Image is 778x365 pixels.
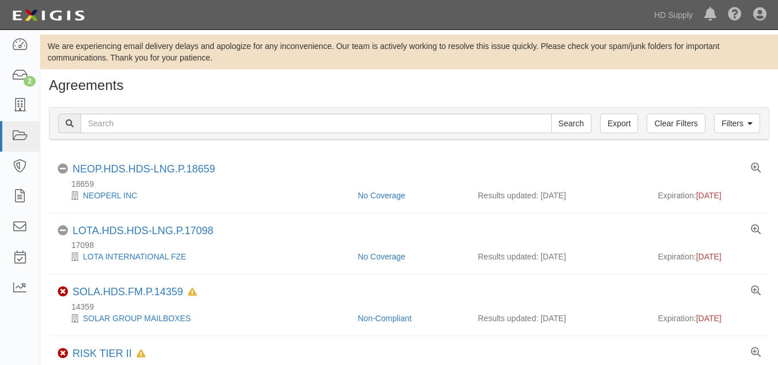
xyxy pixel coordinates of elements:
i: Non-Compliant [58,348,68,359]
img: logo-5460c22ac91f19d4615b14bd174203de0afe785f0fc80cf4dbbc73dc1793850b.png [9,5,88,26]
div: Results updated: [DATE] [478,251,641,262]
a: LOTA.HDS.HDS-LNG.P.17098 [73,225,213,236]
div: Results updated: [DATE] [478,313,641,324]
span: [DATE] [696,252,722,261]
div: Expiration: [658,313,761,324]
div: 17098 [58,239,769,251]
a: Non-Compliant [358,314,411,323]
h1: Agreements [49,78,769,93]
input: Search [81,114,552,133]
div: Expiration: [658,190,761,201]
i: In Default since 05/22/2024 [136,350,146,358]
a: No Coverage [358,191,405,200]
a: HD Supply [648,3,699,27]
div: SOLA.HDS.FM.P.14359 [73,286,197,299]
div: 18659 [58,178,769,190]
a: SOLAR GROUP MAILBOXES [83,314,191,323]
a: Filters [714,114,760,133]
a: View results summary [751,163,761,174]
div: 2 [24,76,36,86]
div: Expiration: [658,251,761,262]
a: NEOP.HDS.HDS-LNG.P.18659 [73,163,215,175]
a: Export [600,114,638,133]
a: RISK TIER II [73,348,132,359]
i: In Default since 04/22/2024 [188,288,197,296]
input: Search [551,114,591,133]
div: 14359 [58,301,769,313]
div: SOLAR GROUP MAILBOXES [58,313,349,324]
span: [DATE] [696,191,722,200]
a: Clear Filters [647,114,705,133]
a: LOTA INTERNATIONAL FZE [83,252,186,261]
div: NEOP.HDS.HDS-LNG.P.18659 [73,163,215,176]
i: No Coverage [58,164,68,174]
div: NEOPERL INC [58,190,349,201]
div: RISK TIER II [73,348,146,360]
a: View results summary [751,225,761,235]
div: Results updated: [DATE] [478,190,641,201]
div: LOTA.HDS.HDS-LNG.P.17098 [73,225,213,238]
a: View results summary [751,348,761,358]
i: Help Center - Complianz [728,8,742,22]
i: Non-Compliant [58,287,68,297]
span: [DATE] [696,314,722,323]
a: View results summary [751,286,761,296]
div: We are experiencing email delivery delays and apologize for any inconvenience. Our team is active... [40,40,778,63]
a: SOLA.HDS.FM.P.14359 [73,286,183,298]
a: No Coverage [358,252,405,261]
i: No Coverage [58,225,68,236]
div: LOTA INTERNATIONAL FZE [58,251,349,262]
a: NEOPERL INC [83,191,137,200]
